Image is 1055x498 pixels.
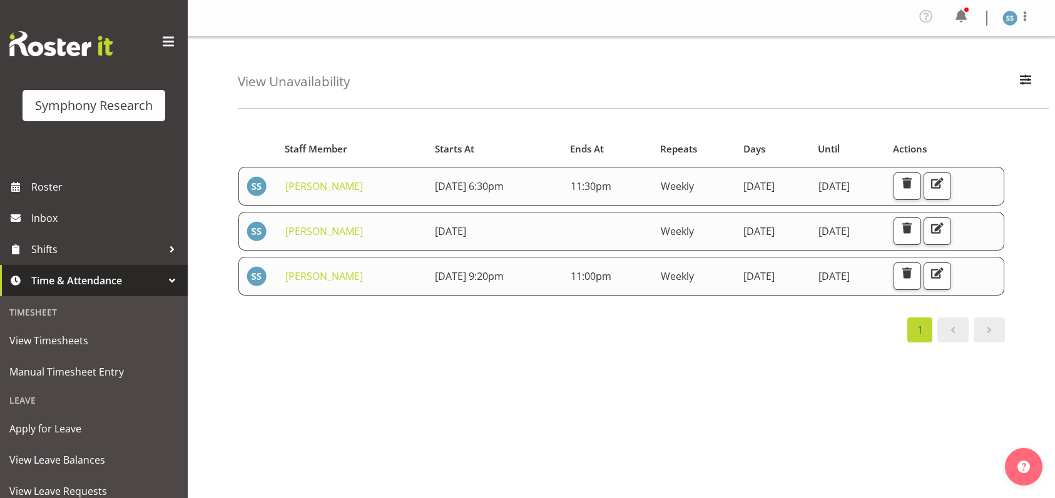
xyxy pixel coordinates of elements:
[3,325,185,356] a: View Timesheets
[1012,68,1039,96] button: Filter Employees
[894,172,921,200] button: Delete Unavailability
[247,266,267,286] img: shane-shaw-williams1936.jpg
[3,444,185,476] a: View Leave Balances
[247,176,267,196] img: shane-shaw-williams1936.jpg
[285,224,363,238] a: [PERSON_NAME]
[9,451,178,469] span: View Leave Balances
[285,142,420,156] div: Staff Member
[571,179,611,193] span: 11:30pm
[285,269,363,283] a: [PERSON_NAME]
[893,142,997,156] div: Actions
[285,179,363,193] a: [PERSON_NAME]
[3,413,185,444] a: Apply for Leave
[9,362,178,381] span: Manual Timesheet Entry
[435,224,466,238] span: [DATE]
[31,209,181,227] span: Inbox
[9,31,113,56] img: Rosterit website logo
[894,217,921,245] button: Delete Unavailability
[924,172,951,200] button: Edit Unavailability
[818,224,850,238] span: [DATE]
[661,224,694,238] span: Weekly
[31,271,163,290] span: Time & Attendance
[743,224,775,238] span: [DATE]
[818,142,879,156] div: Until
[238,74,350,89] h4: View Unavailability
[3,387,185,413] div: Leave
[435,269,504,283] span: [DATE] 9:20pm
[435,179,504,193] span: [DATE] 6:30pm
[247,221,267,241] img: shane-shaw-williams1936.jpg
[1017,461,1030,473] img: help-xxl-2.png
[3,299,185,325] div: Timesheet
[894,262,921,290] button: Delete Unavailability
[924,217,951,245] button: Edit Unavailability
[818,269,850,283] span: [DATE]
[3,356,185,387] a: Manual Timesheet Entry
[743,142,804,156] div: Days
[31,177,181,196] span: Roster
[661,269,694,283] span: Weekly
[1002,11,1017,26] img: shane-shaw-williams1936.jpg
[743,179,775,193] span: [DATE]
[35,96,153,115] div: Symphony Research
[571,269,611,283] span: 11:00pm
[435,142,556,156] div: Starts At
[31,240,163,259] span: Shifts
[661,179,694,193] span: Weekly
[9,331,178,350] span: View Timesheets
[818,179,850,193] span: [DATE]
[743,269,775,283] span: [DATE]
[660,142,729,156] div: Repeats
[570,142,646,156] div: Ends At
[9,419,178,438] span: Apply for Leave
[924,262,951,290] button: Edit Unavailability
